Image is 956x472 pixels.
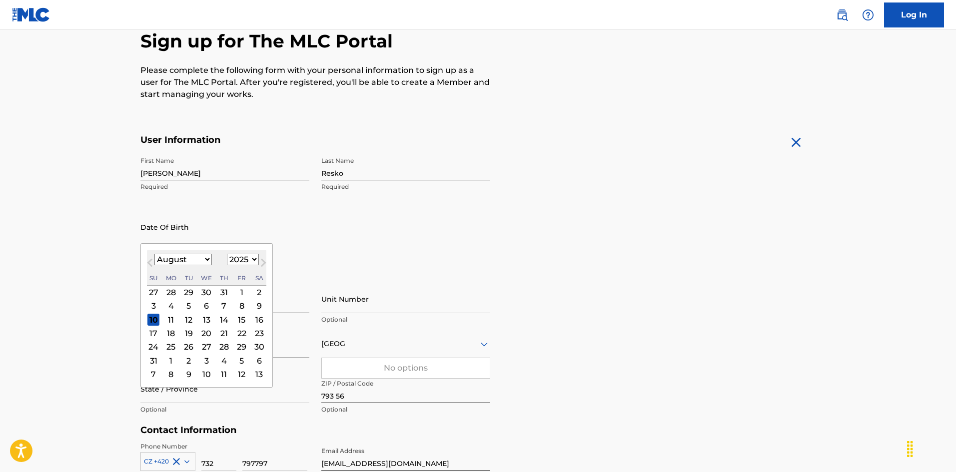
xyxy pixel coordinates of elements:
[906,424,956,472] iframe: Chat Widget
[200,300,212,312] div: Choose Wednesday, August 6th, 2025
[253,286,265,298] div: Choose Saturday, August 2nd, 2025
[200,355,212,367] div: Choose Wednesday, September 3rd, 2025
[253,327,265,339] div: Choose Saturday, August 23rd, 2025
[165,272,177,284] div: Monday
[236,341,248,353] div: Choose Friday, August 29th, 2025
[165,286,177,298] div: Choose Monday, July 28th, 2025
[788,134,804,150] img: close
[253,314,265,326] div: Choose Saturday, August 16th, 2025
[253,341,265,353] div: Choose Saturday, August 30th, 2025
[147,286,266,381] div: Month August, 2025
[236,368,248,380] div: Choose Friday, September 12th, 2025
[183,272,195,284] div: Tuesday
[165,368,177,380] div: Choose Monday, September 8th, 2025
[140,274,816,285] h5: Personal Address
[884,2,944,27] a: Log In
[255,257,271,273] button: Next Month
[165,314,177,326] div: Choose Monday, August 11th, 2025
[236,300,248,312] div: Choose Friday, August 8th, 2025
[236,327,248,339] div: Choose Friday, August 22nd, 2025
[321,315,490,324] p: Optional
[200,286,212,298] div: Choose Wednesday, July 30th, 2025
[218,300,230,312] div: Choose Thursday, August 7th, 2025
[183,314,195,326] div: Choose Tuesday, August 12th, 2025
[253,368,265,380] div: Choose Saturday, September 13th, 2025
[902,434,918,464] div: Přetáhnout
[200,314,212,326] div: Choose Wednesday, August 13th, 2025
[140,134,490,146] h5: User Information
[140,64,490,100] p: Please complete the following form with your personal information to sign up as a user for The ML...
[236,286,248,298] div: Choose Friday, August 1st, 2025
[200,327,212,339] div: Choose Wednesday, August 20th, 2025
[218,272,230,284] div: Thursday
[906,424,956,472] div: Widget pro chat
[858,5,878,25] div: Help
[147,327,159,339] div: Choose Sunday, August 17th, 2025
[140,425,490,436] h5: Contact Information
[218,314,230,326] div: Choose Thursday, August 14th, 2025
[183,368,195,380] div: Choose Tuesday, September 9th, 2025
[183,355,195,367] div: Choose Tuesday, September 2nd, 2025
[165,327,177,339] div: Choose Monday, August 18th, 2025
[140,182,309,191] p: Required
[321,405,490,414] p: Optional
[165,341,177,353] div: Choose Monday, August 25th, 2025
[321,182,490,191] p: Required
[832,5,852,25] a: Public Search
[200,368,212,380] div: Choose Wednesday, September 10th, 2025
[253,300,265,312] div: Choose Saturday, August 9th, 2025
[862,9,874,21] img: help
[253,355,265,367] div: Choose Saturday, September 6th, 2025
[253,272,265,284] div: Saturday
[236,272,248,284] div: Friday
[836,9,848,21] img: search
[12,7,50,22] img: MLC Logo
[142,257,158,273] button: Previous Month
[218,286,230,298] div: Choose Thursday, July 31st, 2025
[236,355,248,367] div: Choose Friday, September 5th, 2025
[183,327,195,339] div: Choose Tuesday, August 19th, 2025
[147,341,159,353] div: Choose Sunday, August 24th, 2025
[218,355,230,367] div: Choose Thursday, September 4th, 2025
[147,300,159,312] div: Choose Sunday, August 3rd, 2025
[183,300,195,312] div: Choose Tuesday, August 5th, 2025
[140,405,309,414] p: Optional
[147,355,159,367] div: Choose Sunday, August 31st, 2025
[218,341,230,353] div: Choose Thursday, August 28th, 2025
[140,243,273,388] div: Choose Date
[236,314,248,326] div: Choose Friday, August 15th, 2025
[147,368,159,380] div: Choose Sunday, September 7th, 2025
[218,327,230,339] div: Choose Thursday, August 21st, 2025
[147,314,159,326] div: Choose Sunday, August 10th, 2025
[200,272,212,284] div: Wednesday
[140,30,816,52] h2: Sign up for The MLC Portal
[218,368,230,380] div: Choose Thursday, September 11th, 2025
[165,300,177,312] div: Choose Monday, August 4th, 2025
[165,355,177,367] div: Choose Monday, September 1st, 2025
[147,286,159,298] div: Choose Sunday, July 27th, 2025
[322,358,490,378] div: No options
[183,286,195,298] div: Choose Tuesday, July 29th, 2025
[200,341,212,353] div: Choose Wednesday, August 27th, 2025
[147,272,159,284] div: Sunday
[183,341,195,353] div: Choose Tuesday, August 26th, 2025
